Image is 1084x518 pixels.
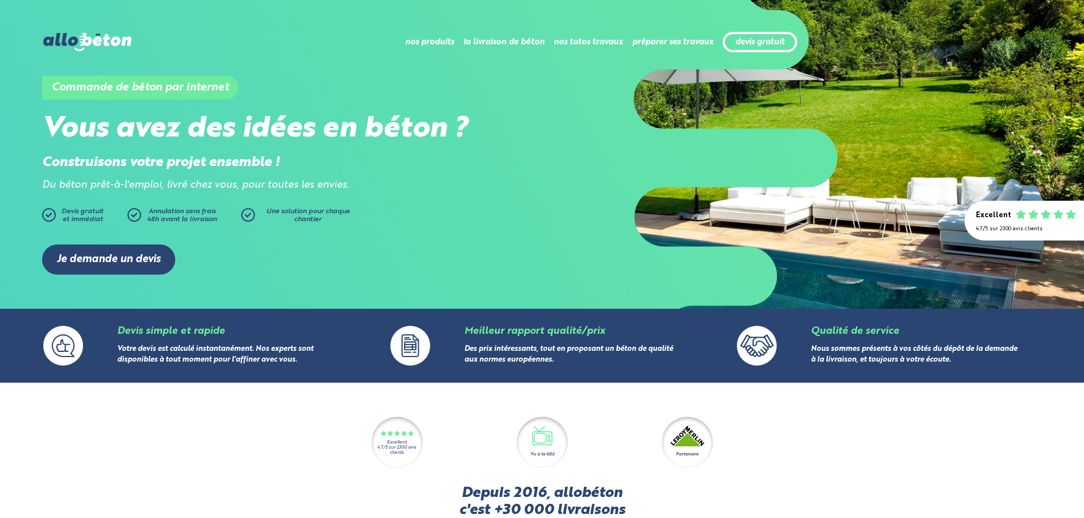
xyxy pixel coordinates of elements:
i: Du béton prêt-à-l'emploi, livré chez vous, pour toutes les envies. [42,180,349,190]
li: nos tutos travaux [554,28,623,56]
h1: Commande de béton par internet [42,76,238,100]
a: Devis gratuitet immédiat [42,208,122,227]
div: Excellent [976,212,1011,220]
li: nos produits [405,28,454,56]
div: Excellent [387,440,407,445]
span: Annulation sans frais 48h avant la livraison [147,208,217,223]
a: Votre devis est calculé instantanément. Nos experts sont disponibles à tout moment pour l'affiner... [117,345,314,363]
a: Je demande un devis [42,245,175,275]
img: allobéton [43,33,131,51]
div: 4.7/5 sur 2300 avis clients [976,226,1073,232]
a: devis gratuit [735,38,785,47]
a: Devis simple et rapide [117,326,225,336]
h2: Vous avez des idées en béton ? [42,113,542,146]
a: Des prix intéressants, tout en proposant un béton de qualité aux normes européennes. [464,345,673,363]
a: Une solution pour chaque chantier [241,208,355,227]
a: Annulation sans frais48h avant la livraison [127,208,241,227]
div: Vu à la télé [530,451,554,458]
strong: Construisons votre projet ensemble ! [42,156,280,169]
a: Meilleur rapport qualité/prix [464,326,605,336]
span: Une solution pour chaque chantier [266,208,350,223]
a: Nous sommes présents à vos côtés du dépôt de la demande à la livraison, et toujours à votre écoute. [811,345,1017,363]
div: 4.7/5 sur 2300 avis clients [372,445,423,455]
div: Partenaire [676,451,698,458]
span: Devis gratuit et immédiat [61,208,104,223]
a: Qualité de service [811,326,899,336]
li: la livraison de béton [463,28,545,56]
li: préparer ses travaux [632,28,714,56]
